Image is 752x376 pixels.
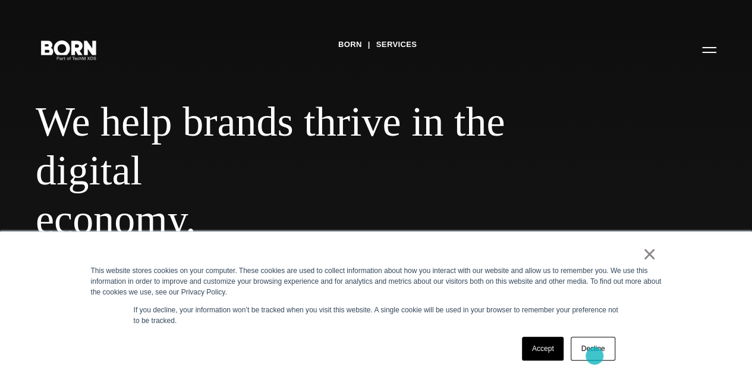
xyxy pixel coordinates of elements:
[338,36,362,54] a: BORN
[36,195,535,244] span: economy.
[36,98,535,195] span: We help brands thrive in the digital
[376,36,417,54] a: Services
[571,337,615,361] a: Decline
[643,249,657,259] a: ×
[695,37,723,62] button: Open
[522,337,564,361] a: Accept
[134,305,619,326] p: If you decline, your information won’t be tracked when you visit this website. A single cookie wi...
[91,265,662,297] div: This website stores cookies on your computer. These cookies are used to collect information about...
